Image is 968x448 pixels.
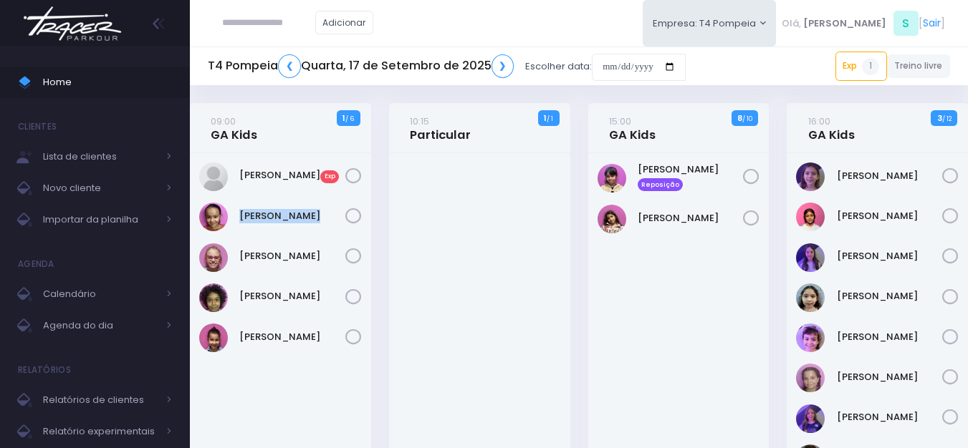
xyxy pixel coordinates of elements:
[835,52,887,80] a: Exp1
[638,178,684,191] span: Reposição
[837,209,943,223] a: [PERSON_NAME]
[609,115,631,128] small: 15:00
[315,11,374,34] a: Adicionar
[278,54,301,78] a: ❮
[796,162,825,191] img: Antonella Zappa Marques
[18,356,71,384] h4: Relatórios
[43,285,158,303] span: Calendário
[782,16,801,31] span: Olá,
[808,115,830,128] small: 16:00
[239,168,345,182] a: [PERSON_NAME]Exp
[199,323,228,352] img: STELLA ARAUJO LAGUNA
[837,249,943,263] a: [PERSON_NAME]
[345,115,354,123] small: / 6
[547,115,553,123] small: / 1
[208,50,686,83] div: Escolher data:
[803,16,886,31] span: [PERSON_NAME]
[342,112,345,124] strong: 1
[208,54,514,78] h5: T4 Pompeia Quarta, 17 de Setembro de 2025
[211,114,257,142] a: 09:00GA Kids
[808,114,855,142] a: 16:00GA Kids
[923,16,941,31] a: Sair
[199,243,228,272] img: Paola baldin Barreto Armentano
[837,289,943,303] a: [PERSON_NAME]
[199,203,228,231] img: Júlia Barbosa
[410,115,429,128] small: 10:15
[492,54,514,78] a: ❯
[43,73,172,92] span: Home
[796,283,825,312] img: Luisa Yen Muller
[737,112,742,124] strong: 8
[776,7,950,39] div: [ ]
[638,211,744,225] a: [PERSON_NAME]
[410,114,471,142] a: 10:15Particular
[796,243,825,272] img: Lia Widman
[796,364,825,392] img: Paolla Guerreiro
[43,210,158,229] span: Importar da planilha
[239,249,345,263] a: [PERSON_NAME]
[893,11,919,36] span: S
[211,115,236,128] small: 09:00
[862,58,879,75] span: 1
[598,205,626,233] img: Luiza Braz
[239,330,345,344] a: [PERSON_NAME]
[598,164,626,193] img: Clarice Lopes
[199,162,228,191] img: Alice Silveira Grilli
[887,54,951,78] a: Treino livre
[43,316,158,335] span: Agenda do dia
[837,370,943,384] a: [PERSON_NAME]
[199,283,228,312] img: Priscila Vanzolini
[544,112,547,124] strong: 1
[320,170,339,183] span: Exp
[638,162,744,191] a: [PERSON_NAME] Reposição
[43,179,158,198] span: Novo cliente
[942,115,952,123] small: / 12
[742,115,752,123] small: / 10
[937,112,942,124] strong: 3
[796,323,825,352] img: Nina Loureiro Andrusyszyn
[796,404,825,433] img: Rosa Widman
[18,112,57,141] h4: Clientes
[837,410,943,424] a: [PERSON_NAME]
[796,203,825,231] img: Clara Sigolo
[609,114,656,142] a: 15:00GA Kids
[837,169,943,183] a: [PERSON_NAME]
[239,209,345,223] a: [PERSON_NAME]
[837,330,943,344] a: [PERSON_NAME]
[43,147,158,166] span: Lista de clientes
[239,289,345,303] a: [PERSON_NAME]
[18,250,54,278] h4: Agenda
[43,391,158,409] span: Relatórios de clientes
[43,422,158,441] span: Relatório experimentais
